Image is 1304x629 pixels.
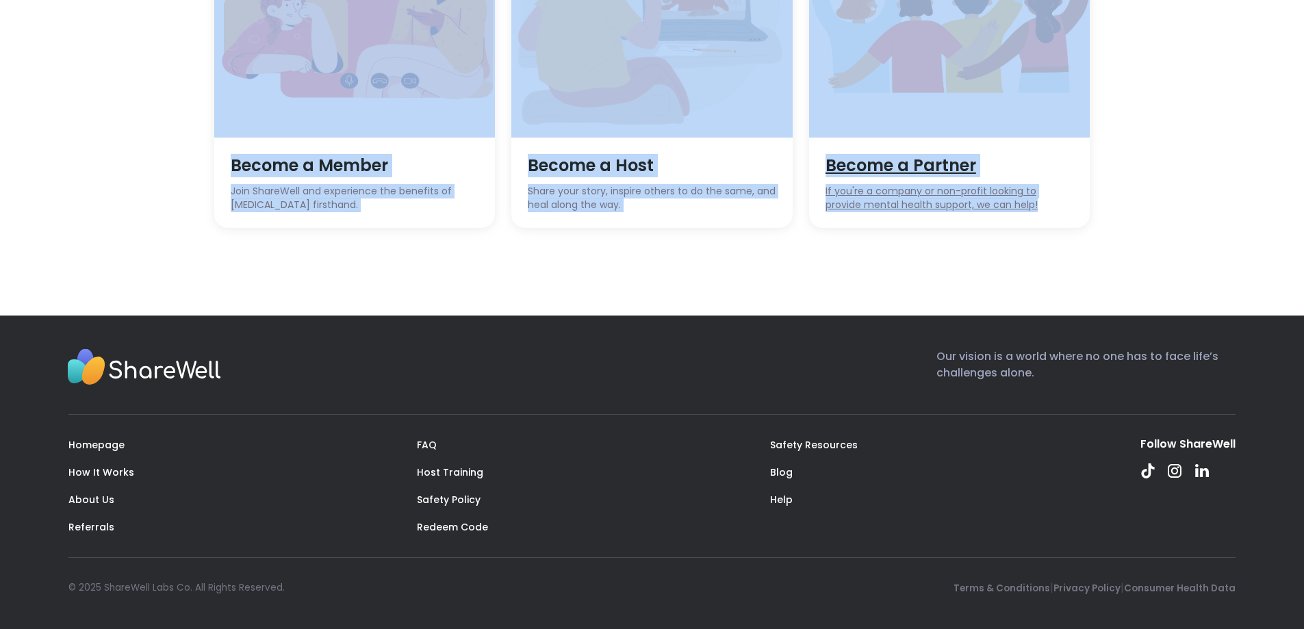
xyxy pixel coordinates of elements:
[528,154,776,177] span: Become a Host
[68,520,114,534] a: Referrals
[1121,580,1124,595] span: |
[770,493,793,506] a: Help
[528,185,776,211] span: Share your story, inspire others to do the same, and heal along the way.
[1124,582,1236,595] a: Consumer Health Data
[1053,582,1121,595] a: Privacy Policy
[417,465,483,479] a: Host Training
[67,348,221,388] img: Sharewell
[68,493,114,506] a: About Us
[770,465,793,479] a: Blog
[1050,580,1053,595] span: |
[954,582,1050,595] a: Terms & Conditions
[68,581,285,595] div: © 2025 ShareWell Labs Co. All Rights Reserved.
[417,493,481,506] a: Safety Policy
[417,520,488,534] a: Redeem Code
[68,465,134,479] a: How It Works
[1140,437,1236,452] div: Follow ShareWell
[826,154,1074,177] span: Become a Partner
[770,438,858,452] a: Safety Resources
[231,185,479,211] span: Join ShareWell and experience the benefits of [MEDICAL_DATA] firsthand.
[936,348,1236,391] p: Our vision is a world where no one has to face life’s challenges alone.
[417,438,437,452] a: FAQ
[68,438,125,452] a: Homepage
[231,154,479,177] span: Become a Member
[826,185,1074,211] span: If you're a company or non-profit looking to provide mental health support, we can help!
